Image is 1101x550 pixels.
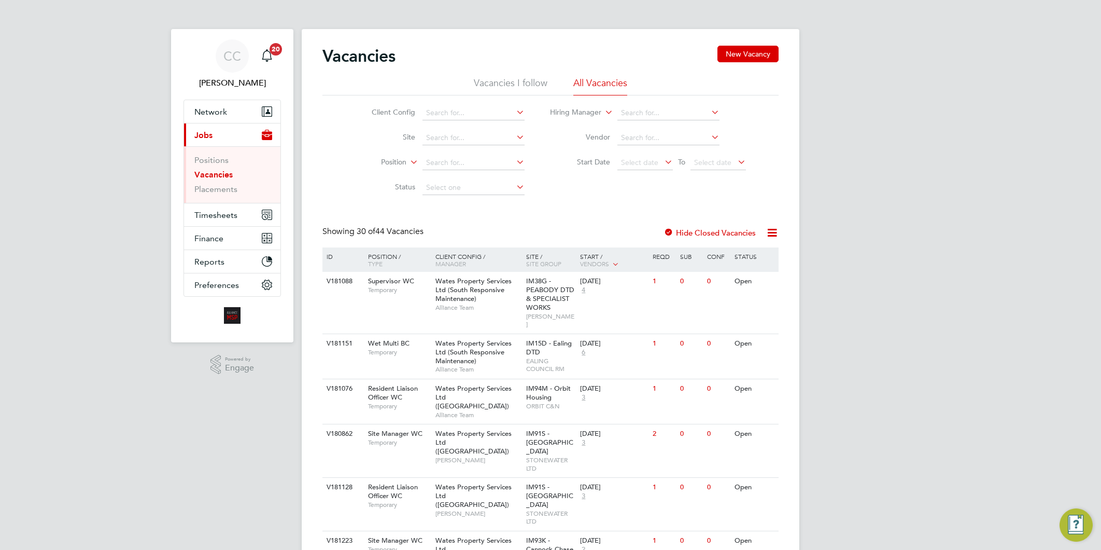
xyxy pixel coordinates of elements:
span: Site Group [526,259,561,268]
nav: Main navigation [171,29,293,342]
span: EALING COUNCIL RM [526,357,575,373]
span: Jobs [194,130,213,140]
span: IM15D - Ealing DTD [526,339,572,356]
div: 0 [677,272,704,291]
span: 6 [580,348,587,357]
div: V180862 [324,424,360,444]
div: Open [732,379,777,398]
button: Timesheets [184,203,280,226]
span: Select date [694,158,731,167]
span: Claire Compton [183,77,281,89]
a: Powered byEngage [210,355,255,375]
span: Finance [194,233,223,243]
li: Vacancies I follow [474,77,547,95]
span: [PERSON_NAME] [435,456,521,464]
span: Alliance Team [435,411,521,419]
div: V181128 [324,478,360,497]
div: [DATE] [580,339,647,348]
span: 4 [580,286,587,295]
span: To [675,155,688,169]
div: [DATE] [580,277,647,286]
span: Site Manager WC [368,429,422,438]
input: Search for... [422,131,525,145]
span: IM91S - [GEOGRAPHIC_DATA] [526,429,573,456]
div: [DATE] [580,537,647,545]
span: Reports [194,257,224,267]
span: Select date [621,158,658,167]
span: [PERSON_NAME] [526,312,575,328]
li: All Vacancies [573,77,627,95]
span: 30 of [357,226,375,237]
span: Wates Property Services Ltd ([GEOGRAPHIC_DATA]) [435,483,512,509]
span: IM91S - [GEOGRAPHIC_DATA] [526,483,573,509]
button: Reports [184,250,280,273]
div: Open [732,478,777,497]
span: Temporary [368,402,430,410]
div: [DATE] [580,430,647,438]
div: Open [732,424,777,444]
span: IM94M - Orbit Housing [526,384,571,402]
span: Temporary [368,348,430,356]
div: ID [324,247,360,265]
span: Wates Property Services Ltd (South Responsive Maintenance) [435,339,512,365]
button: Network [184,100,280,123]
div: 0 [704,379,731,398]
span: CC [223,49,241,63]
div: Jobs [184,146,280,203]
span: 44 Vacancies [357,226,424,237]
label: Start Date [550,157,610,167]
span: Alliance Team [435,365,521,374]
div: [DATE] [580,384,647,393]
a: 20 [257,39,277,73]
input: Search for... [617,131,719,145]
span: Resident Liaison Officer WC [368,483,418,500]
span: Preferences [194,280,239,290]
button: Finance [184,227,280,250]
button: Preferences [184,273,280,296]
div: V181076 [324,379,360,398]
div: Start / [577,247,650,273]
span: Wates Property Services Ltd (South Responsive Maintenance) [435,277,512,303]
div: 1 [650,334,677,353]
label: Status [356,182,415,191]
span: Site Manager WC [368,536,422,545]
span: Type [368,259,383,268]
span: Timesheets [194,210,237,220]
div: 0 [704,272,731,291]
div: 0 [677,379,704,398]
div: 0 [677,424,704,444]
span: 3 [580,492,587,501]
div: V181088 [324,272,360,291]
div: V181151 [324,334,360,353]
div: 0 [677,334,704,353]
span: Resident Liaison Officer WC [368,384,418,402]
span: Temporary [368,286,430,294]
span: ORBIT C&N [526,402,575,410]
label: Client Config [356,107,415,117]
span: Manager [435,259,466,268]
input: Select one [422,181,525,195]
label: Site [356,132,415,142]
h2: Vacancies [322,46,396,66]
label: Position [347,157,406,168]
label: Hide Closed Vacancies [664,228,756,238]
div: 1 [650,379,677,398]
span: Vendors [580,259,609,268]
div: 0 [677,478,704,497]
a: Go to home page [183,307,281,324]
button: Jobs [184,123,280,146]
div: Conf [704,247,731,265]
div: Sub [677,247,704,265]
input: Search for... [422,156,525,170]
div: 1 [650,478,677,497]
span: Engage [225,364,254,373]
a: Positions [194,155,229,165]
input: Search for... [617,106,719,120]
div: 2 [650,424,677,444]
div: Position / [360,247,433,272]
span: Network [194,107,227,117]
button: Engage Resource Center [1060,508,1093,542]
div: Reqd [650,247,677,265]
span: IM38G - PEABODY DTD & SPECIALIST WORKS [526,277,574,312]
span: Supervisor WC [368,277,414,285]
